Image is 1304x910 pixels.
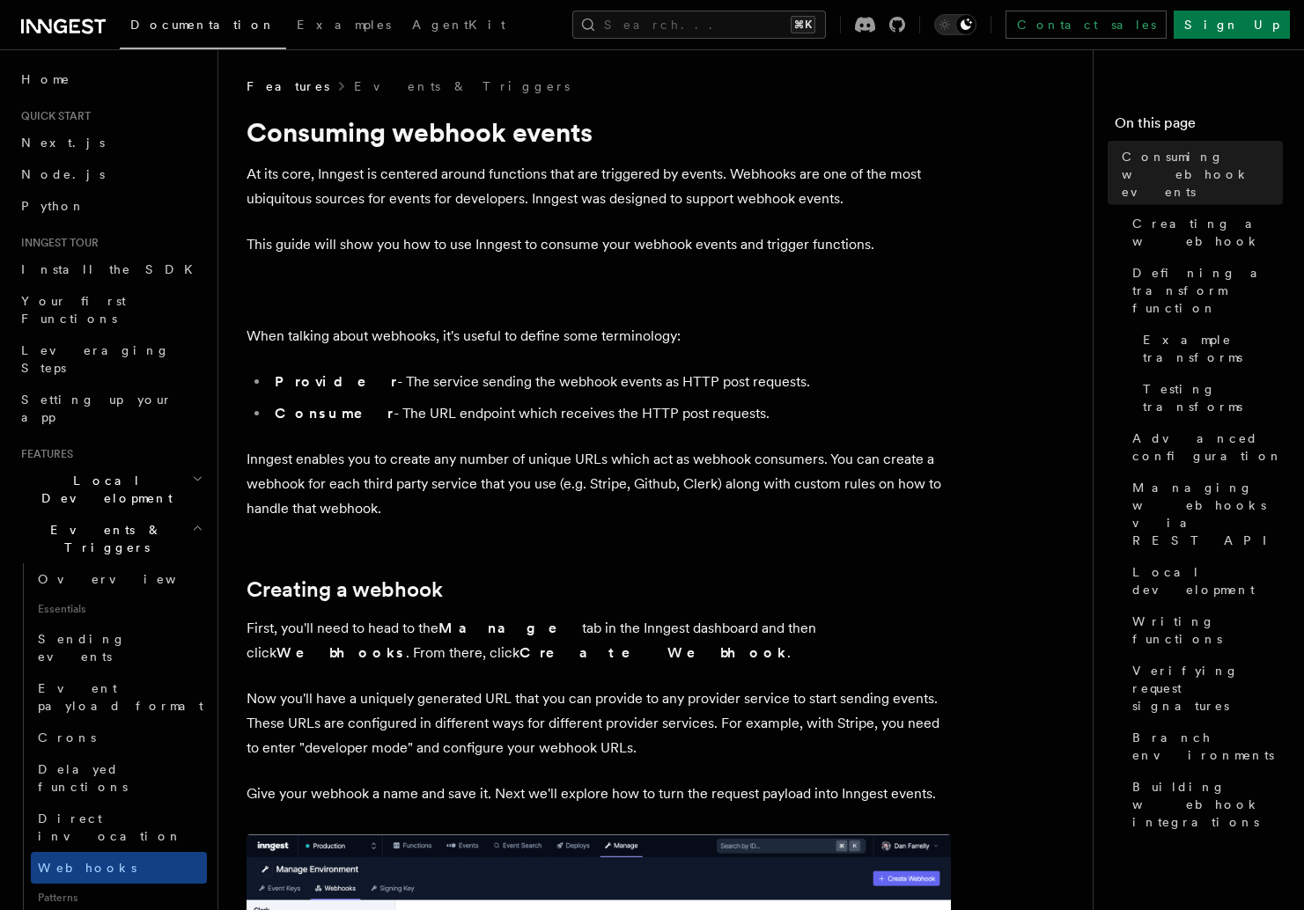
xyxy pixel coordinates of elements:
span: Branch environments [1132,729,1283,764]
span: Features [14,447,73,461]
a: Crons [31,722,207,753]
a: Python [14,190,207,222]
span: Building webhook integrations [1132,778,1283,831]
span: Crons [38,730,96,745]
a: Advanced configuration [1125,422,1283,472]
a: Examples [286,5,402,48]
a: Leveraging Steps [14,334,207,384]
span: Events & Triggers [14,521,192,556]
span: Advanced configuration [1132,429,1283,465]
span: Inngest tour [14,236,99,250]
p: This guide will show you how to use Inngest to consume your webhook events and trigger functions. [247,232,951,257]
span: Managing webhooks via REST API [1132,479,1283,549]
span: Quick start [14,109,91,123]
button: Search...⌘K [572,11,826,39]
button: Events & Triggers [14,514,207,563]
span: Examples [297,18,391,32]
a: Next.js [14,127,207,158]
span: Python [21,199,85,213]
p: Now you'll have a uniquely generated URL that you can provide to any provider service to start se... [247,686,951,760]
a: Home [14,63,207,95]
a: Event payload format [31,672,207,722]
p: At its core, Inngest is centered around functions that are triggered by events. Webhooks are one ... [247,162,951,211]
span: Node.js [21,167,105,181]
a: Direct invocation [31,803,207,852]
span: Local development [1132,563,1283,598]
span: Leveraging Steps [21,343,170,375]
a: Overview [31,563,207,595]
span: Next.js [21,136,105,150]
a: Creating a webhook [247,577,443,602]
strong: Webhooks [276,644,406,661]
p: Give your webhook a name and save it. Next we'll explore how to turn the request payload into Inn... [247,782,951,806]
a: Your first Functions [14,285,207,334]
span: Creating a webhook [1132,215,1283,250]
li: - The URL endpoint which receives the HTTP post requests. [269,401,951,426]
span: Overview [38,572,219,586]
a: Sending events [31,623,207,672]
a: Events & Triggers [354,77,570,95]
strong: Manage [438,620,582,636]
h1: Consuming webhook events [247,116,951,148]
a: Install the SDK [14,253,207,285]
span: Local Development [14,472,192,507]
span: Writing functions [1132,613,1283,648]
a: Testing transforms [1136,373,1283,422]
span: Direct invocation [38,811,182,843]
a: Webhooks [31,852,207,884]
span: AgentKit [412,18,505,32]
span: Setting up your app [21,393,173,424]
a: Branch environments [1125,722,1283,771]
a: AgentKit [402,5,516,48]
a: Documentation [120,5,286,49]
strong: Create Webhook [519,644,787,661]
a: Defining a transform function [1125,257,1283,324]
a: Local development [1125,556,1283,605]
p: Inngest enables you to create any number of unique URLs which act as webhook consumers. You can c... [247,447,951,521]
span: Home [21,70,70,88]
span: Sending events [38,632,126,664]
span: Essentials [31,595,207,623]
span: Delayed functions [38,762,128,794]
span: Features [247,77,329,95]
li: - The service sending the webhook events as HTTP post requests. [269,370,951,394]
span: Example transforms [1143,331,1283,366]
span: Testing transforms [1143,380,1283,415]
span: Your first Functions [21,294,126,326]
span: Event payload format [38,681,203,713]
span: Consuming webhook events [1122,148,1283,201]
strong: Provider [275,373,397,390]
button: Toggle dark mode [934,14,976,35]
a: Node.js [14,158,207,190]
strong: Consumer [275,405,394,422]
p: First, you'll need to head to the tab in the Inngest dashboard and then click . From there, click . [247,616,951,665]
a: Building webhook integrations [1125,771,1283,838]
span: Verifying request signatures [1132,662,1283,715]
a: Consuming webhook events [1115,141,1283,208]
a: Setting up your app [14,384,207,433]
a: Creating a webhook [1125,208,1283,257]
button: Local Development [14,465,207,514]
span: Install the SDK [21,262,203,276]
a: Writing functions [1125,605,1283,655]
a: Verifying request signatures [1125,655,1283,722]
a: Example transforms [1136,324,1283,373]
a: Delayed functions [31,753,207,803]
span: Defining a transform function [1132,264,1283,317]
span: Webhooks [38,861,136,875]
kbd: ⌘K [791,16,815,33]
a: Managing webhooks via REST API [1125,472,1283,556]
a: Sign Up [1174,11,1290,39]
p: When talking about webhooks, it's useful to define some terminology: [247,324,951,349]
h4: On this page [1115,113,1283,141]
span: Documentation [130,18,276,32]
a: Contact sales [1006,11,1167,39]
